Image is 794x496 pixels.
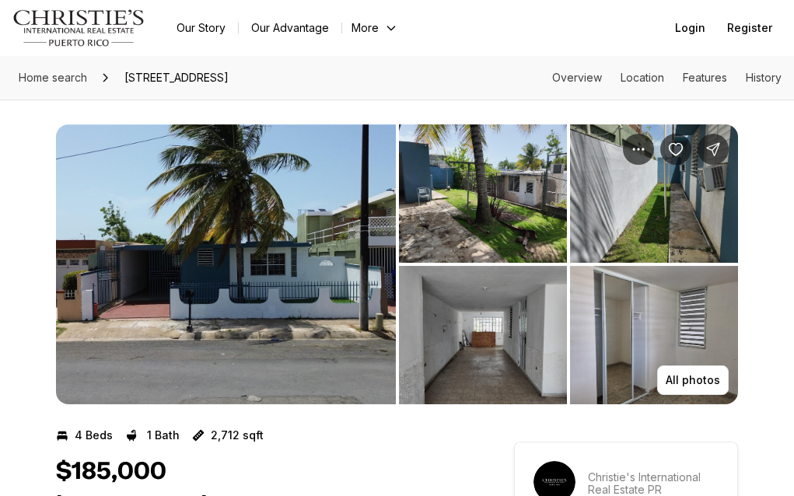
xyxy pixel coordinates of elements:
[342,17,407,39] button: More
[56,124,396,404] li: 1 of 7
[746,71,782,84] a: Skip to: History
[399,124,567,263] button: View image gallery
[660,134,691,165] button: Guardar Propiedad: Calle 4 F-27 URBANIZACIÓN VILLA COOPERATIVA
[666,12,715,44] button: Login
[56,457,166,487] h1: $185,000
[12,9,145,47] img: logo
[698,134,729,165] button: Compartir Propiedad: Calle 4 F-27 URBANIZACIÓN VILLA COOPERATIVA
[718,12,782,44] button: Register
[683,71,727,84] a: Skip to: Features
[399,124,739,404] li: 2 of 7
[570,124,738,263] button: View image gallery
[570,266,738,404] button: View image gallery
[657,365,729,395] button: All photos
[675,22,705,34] span: Login
[552,72,782,84] nav: Page section menu
[19,71,87,84] span: Home search
[552,71,602,84] a: Skip to: Overview
[239,17,341,39] a: Our Advantage
[727,22,772,34] span: Register
[588,471,719,496] p: Christie's International Real Estate PR
[211,429,264,442] p: 2,712 sqft
[75,429,113,442] p: 4 Beds
[56,124,396,404] button: View image gallery
[118,65,235,90] span: [STREET_ADDRESS]
[164,17,238,39] a: Our Story
[623,134,654,165] button: Property options
[12,65,93,90] a: Home search
[147,429,180,442] p: 1 Bath
[399,266,567,404] button: View image gallery
[666,374,720,386] p: All photos
[56,124,738,404] div: Listing Photos
[621,71,664,84] a: Skip to: Location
